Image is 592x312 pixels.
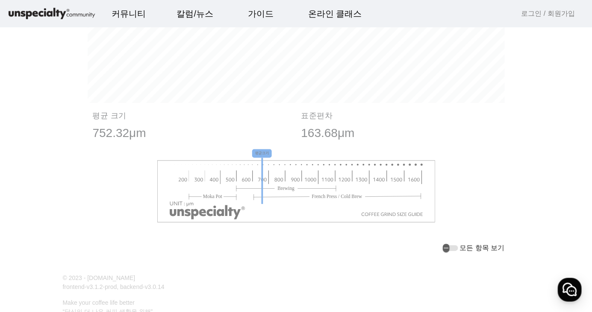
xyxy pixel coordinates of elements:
span: 홈 [27,254,32,261]
p: 752.32μm [93,124,291,142]
span: 대화 [78,254,88,261]
span: 설정 [132,254,142,261]
a: 칼럼/뉴스 [170,2,221,25]
p: 평균 크기 [93,111,291,121]
p: 표준편차 [301,111,500,121]
img: logo [7,6,97,21]
a: 설정 [110,241,164,262]
label: 모든 항목 보기 [458,243,505,253]
a: 온라인 클래스 [301,2,369,25]
a: 로그인 / 회원가입 [521,9,575,19]
a: 대화 [56,241,110,262]
a: 가이드 [241,2,280,25]
p: © 2023 - [DOMAIN_NAME] frontend-v3.1.2-prod, backend-v3.0.14 [58,274,291,292]
a: 홈 [3,241,56,262]
tspan: 평균크기 [255,151,269,156]
p: 163.68μm [301,124,500,142]
a: 커뮤니티 [105,2,153,25]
